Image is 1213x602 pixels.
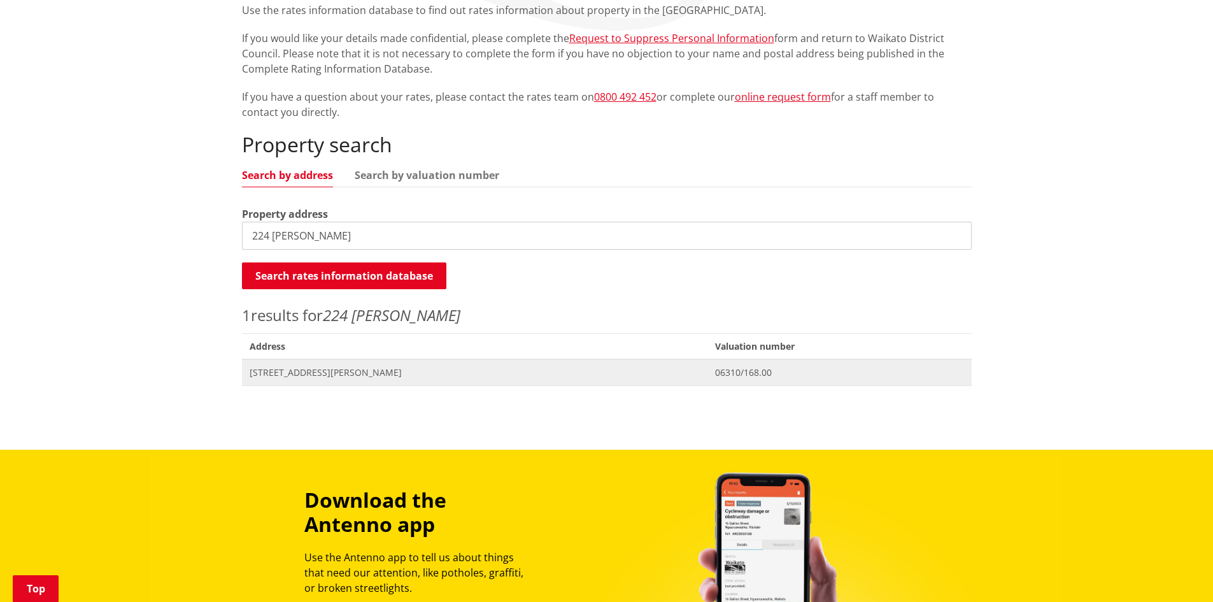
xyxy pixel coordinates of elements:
[242,170,333,180] a: Search by address
[594,90,656,104] a: 0800 492 452
[242,222,972,250] input: e.g. Duke Street NGARUAWAHIA
[304,488,535,537] h3: Download the Antenno app
[242,359,972,385] a: [STREET_ADDRESS][PERSON_NAME] 06310/168.00
[242,3,972,18] p: Use the rates information database to find out rates information about property in the [GEOGRAPHI...
[242,89,972,120] p: If you have a question about your rates, please contact the rates team on or complete our for a s...
[250,366,700,379] span: [STREET_ADDRESS][PERSON_NAME]
[242,262,446,289] button: Search rates information database
[242,304,972,327] p: results for
[1154,548,1200,594] iframe: Messenger Launcher
[715,366,963,379] span: 06310/168.00
[323,305,460,326] em: 224 [PERSON_NAME]
[13,575,59,602] a: Top
[735,90,831,104] a: online request form
[242,133,972,157] h2: Property search
[242,305,251,326] span: 1
[304,550,535,596] p: Use the Antenno app to tell us about things that need our attention, like potholes, graffiti, or ...
[569,31,774,45] a: Request to Suppress Personal Information
[355,170,499,180] a: Search by valuation number
[707,333,971,359] span: Valuation number
[242,206,328,222] label: Property address
[242,333,708,359] span: Address
[242,31,972,76] p: If you would like your details made confidential, please complete the form and return to Waikato ...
